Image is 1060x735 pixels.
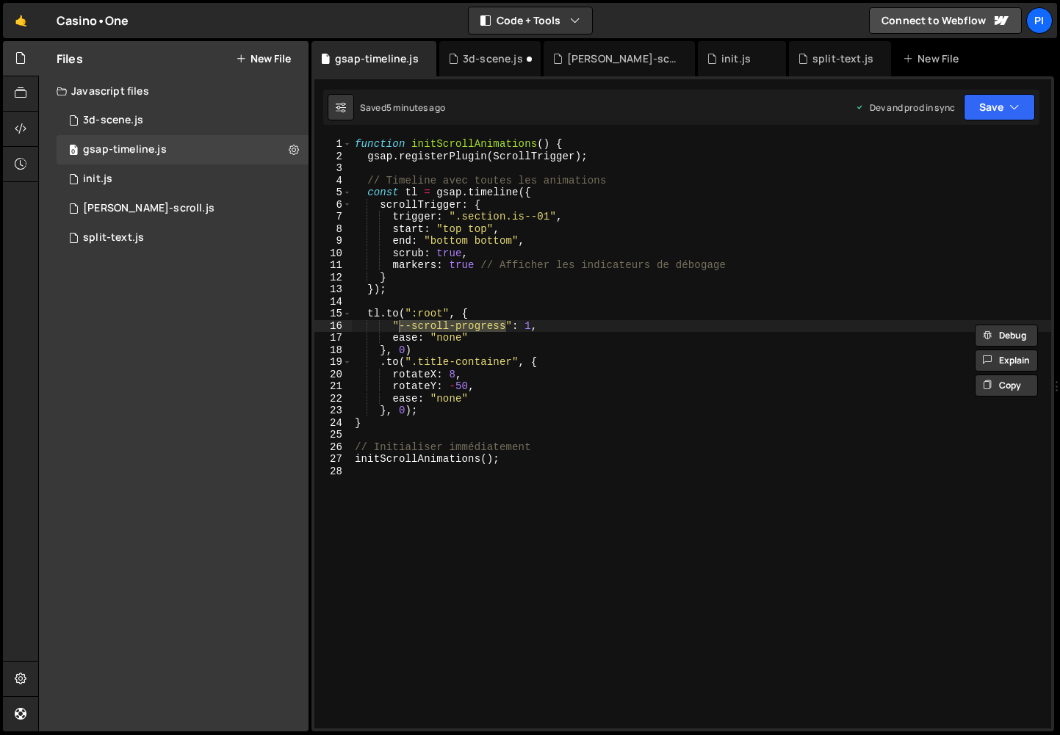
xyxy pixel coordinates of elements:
[314,356,352,369] div: 19
[314,417,352,430] div: 24
[314,187,352,199] div: 5
[314,175,352,187] div: 4
[57,12,129,29] div: Casino•One
[314,235,352,247] div: 9
[57,135,309,164] div: 17359/48382.js
[314,259,352,272] div: 11
[975,374,1038,397] button: Copy
[314,369,352,381] div: 20
[314,283,352,296] div: 13
[314,247,352,260] div: 10
[386,101,445,114] div: 5 minutes ago
[314,332,352,344] div: 17
[57,194,309,223] div: 17359/48306.js
[314,453,352,466] div: 27
[314,138,352,151] div: 1
[469,7,592,34] button: Code + Tools
[83,114,143,127] div: 3d-scene.js
[812,51,873,66] div: split-text.js
[314,211,352,223] div: 7
[57,164,309,194] div: 17359/48279.js
[314,441,352,454] div: 26
[314,429,352,441] div: 25
[975,350,1038,372] button: Explain
[83,231,144,245] div: split-text.js
[314,466,352,478] div: 28
[57,223,309,253] div: 17359/48305.js
[314,405,352,417] div: 23
[1026,7,1053,34] a: Pi
[57,51,83,67] h2: Files
[39,76,309,106] div: Javascript files
[360,101,445,114] div: Saved
[463,51,523,66] div: 3d-scene.js
[869,7,1022,34] a: Connect to Webflow
[975,325,1038,347] button: Debug
[964,94,1035,120] button: Save
[314,308,352,320] div: 15
[314,151,352,163] div: 2
[335,51,419,66] div: gsap-timeline.js
[314,272,352,284] div: 12
[3,3,39,38] a: 🤙
[69,145,78,157] span: 0
[567,51,677,66] div: [PERSON_NAME]-scroll.js
[83,173,112,186] div: init.js
[314,344,352,357] div: 18
[721,51,751,66] div: init.js
[314,380,352,393] div: 21
[314,162,352,175] div: 3
[314,393,352,405] div: 22
[83,202,214,215] div: [PERSON_NAME]-scroll.js
[314,296,352,308] div: 14
[314,320,352,333] div: 16
[903,51,965,66] div: New File
[855,101,955,114] div: Dev and prod in sync
[236,53,291,65] button: New File
[314,223,352,236] div: 8
[314,199,352,211] div: 6
[83,143,167,156] div: gsap-timeline.js
[57,106,309,135] div: 17359/48366.js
